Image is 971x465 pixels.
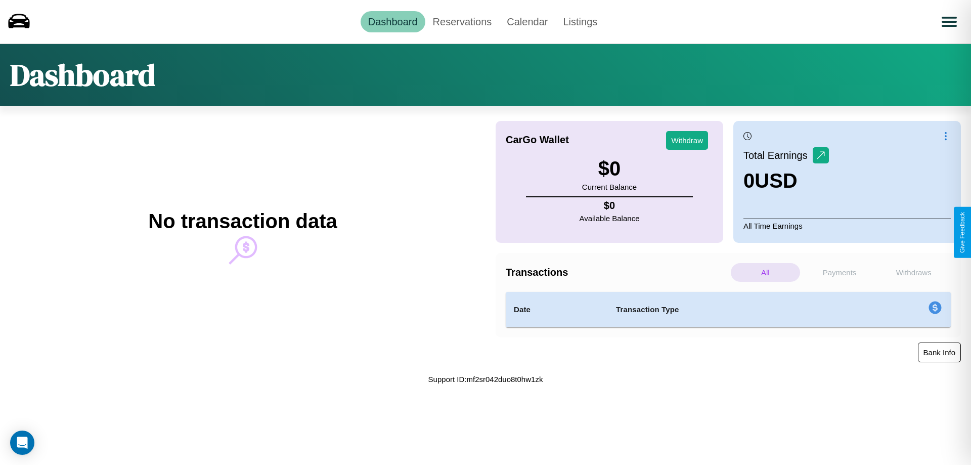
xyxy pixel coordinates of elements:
[555,11,605,32] a: Listings
[743,146,813,164] p: Total Earnings
[582,157,637,180] h3: $ 0
[506,134,569,146] h4: CarGo Wallet
[731,263,800,282] p: All
[616,304,846,316] h4: Transaction Type
[361,11,425,32] a: Dashboard
[514,304,600,316] h4: Date
[580,212,640,225] p: Available Balance
[499,11,555,32] a: Calendar
[666,131,708,150] button: Withdraw
[805,263,874,282] p: Payments
[148,210,337,233] h2: No transaction data
[10,54,155,96] h1: Dashboard
[743,170,829,192] h3: 0 USD
[935,8,963,36] button: Open menu
[743,219,951,233] p: All Time Earnings
[506,267,728,278] h4: Transactions
[580,200,640,212] h4: $ 0
[428,372,543,386] p: Support ID: mf2sr042duo8t0hw1zk
[425,11,500,32] a: Reservations
[10,431,34,455] div: Open Intercom Messenger
[879,263,948,282] p: Withdraws
[582,180,637,194] p: Current Balance
[959,212,966,253] div: Give Feedback
[506,292,951,327] table: simple table
[918,343,961,362] button: Bank Info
